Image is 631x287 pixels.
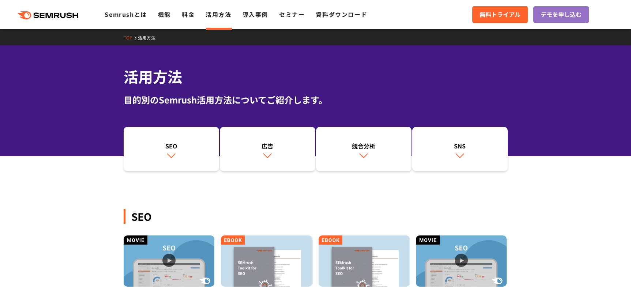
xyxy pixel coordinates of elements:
a: SNS [412,127,508,171]
div: 目的別のSemrush活用方法についてご紹介します。 [124,93,508,106]
a: 資料ダウンロード [316,10,367,19]
div: SEO [127,141,215,150]
a: 活用方法 [206,10,231,19]
span: 無料トライアル [480,10,521,19]
div: 広告 [224,141,312,150]
a: 導入事例 [243,10,268,19]
a: 競合分析 [316,127,412,171]
a: SEO [124,127,219,171]
div: SEO [124,209,508,224]
a: セミナー [279,10,305,19]
a: Semrushとは [105,10,147,19]
a: 料金 [182,10,195,19]
h1: 活用方法 [124,66,508,87]
a: 無料トライアル [472,6,528,23]
a: 活用方法 [138,34,161,41]
a: TOP [124,34,138,41]
a: デモを申し込む [533,6,589,23]
div: 競合分析 [320,141,408,150]
a: 広告 [220,127,315,171]
span: デモを申し込む [541,10,582,19]
div: SNS [416,141,504,150]
a: 機能 [158,10,171,19]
